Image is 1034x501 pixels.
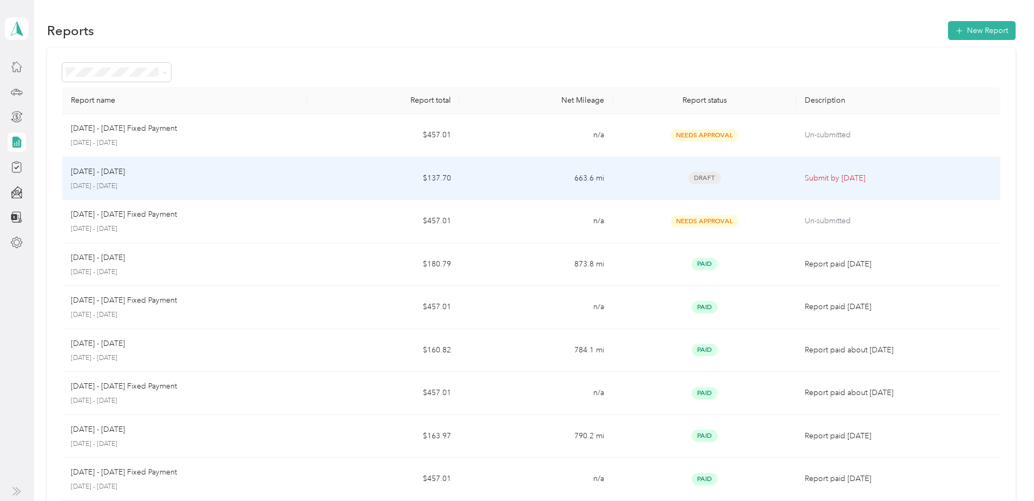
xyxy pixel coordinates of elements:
td: $457.01 [307,114,460,157]
p: [DATE] - [DATE] [71,310,298,320]
span: Needs Approval [671,215,739,228]
p: [DATE] - [DATE] [71,424,125,436]
td: $457.01 [307,458,460,501]
iframe: Everlance-gr Chat Button Frame [973,440,1034,501]
p: Report paid [DATE] [805,473,991,485]
p: Report paid about [DATE] [805,344,991,356]
p: [DATE] - [DATE] [71,182,298,191]
p: Report paid [DATE] [805,258,991,270]
p: [DATE] - [DATE] Fixed Payment [71,123,177,135]
p: [DATE] - [DATE] [71,338,125,350]
td: $457.01 [307,200,460,243]
p: [DATE] - [DATE] Fixed Payment [71,209,177,221]
p: [DATE] - [DATE] [71,268,298,277]
td: 790.2 mi [460,415,613,458]
th: Report total [307,87,460,114]
td: n/a [460,458,613,501]
td: 784.1 mi [460,329,613,372]
span: Paid [692,430,718,442]
p: [DATE] - [DATE] [71,353,298,363]
span: Paid [692,387,718,399]
p: [DATE] - [DATE] [71,439,298,449]
span: Needs Approval [671,129,739,142]
td: n/a [460,286,613,329]
th: Description [796,87,1000,114]
td: n/a [460,114,613,157]
span: Draft [688,172,721,184]
p: [DATE] - [DATE] [71,482,298,492]
td: 873.8 mi [460,243,613,286]
p: [DATE] - [DATE] [71,138,298,148]
td: $180.79 [307,243,460,286]
p: [DATE] - [DATE] [71,166,125,178]
span: Paid [692,473,718,485]
p: Un-submitted [805,215,991,227]
p: [DATE] - [DATE] [71,224,298,234]
td: n/a [460,372,613,415]
td: $163.97 [307,415,460,458]
p: [DATE] - [DATE] Fixed Payment [71,295,177,306]
p: Report paid about [DATE] [805,387,991,399]
h1: Reports [47,25,94,36]
p: [DATE] - [DATE] [71,396,298,406]
td: 663.6 mi [460,157,613,201]
span: Paid [692,301,718,313]
p: [DATE] - [DATE] [71,252,125,264]
th: Net Mileage [460,87,613,114]
div: Report status [621,96,787,105]
span: Paid [692,258,718,270]
span: Paid [692,344,718,356]
td: $457.01 [307,286,460,329]
p: Report paid [DATE] [805,430,991,442]
p: Un-submitted [805,129,991,141]
p: Submit by [DATE] [805,172,991,184]
td: $160.82 [307,329,460,372]
td: $137.70 [307,157,460,201]
p: [DATE] - [DATE] Fixed Payment [71,466,177,478]
td: $457.01 [307,372,460,415]
th: Report name [62,87,307,114]
td: n/a [460,200,613,243]
button: New Report [948,21,1016,40]
p: Report paid [DATE] [805,301,991,313]
p: [DATE] - [DATE] Fixed Payment [71,380,177,392]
